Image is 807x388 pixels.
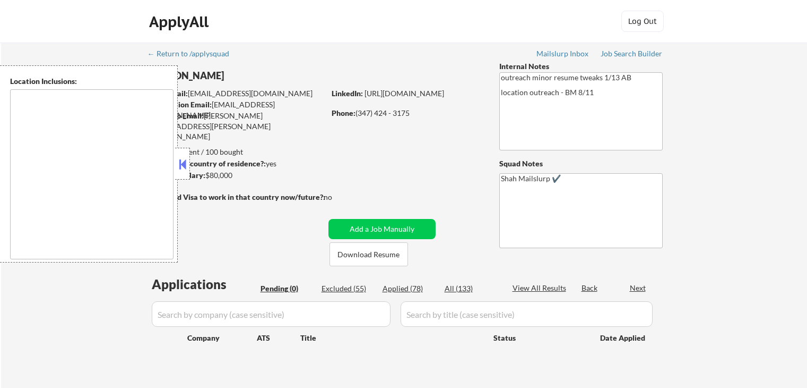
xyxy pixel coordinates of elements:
div: [PERSON_NAME][EMAIL_ADDRESS][PERSON_NAME][DOMAIN_NAME] [149,111,325,142]
input: Search by title (case sensitive) [401,301,653,327]
div: Status [493,328,585,347]
div: 79 sent / 100 bought [148,147,325,157]
div: Applications [152,278,257,291]
div: Internal Notes [499,61,663,72]
div: Mailslurp Inbox [536,50,589,57]
div: yes [148,158,322,169]
div: Company [187,333,257,343]
div: ← Return to /applysquad [147,50,239,57]
div: [EMAIL_ADDRESS][DOMAIN_NAME] [149,99,325,120]
strong: Will need Visa to work in that country now/future?: [149,192,325,201]
div: All (133) [445,283,498,294]
div: [PERSON_NAME] [149,69,367,82]
div: [EMAIL_ADDRESS][DOMAIN_NAME] [149,88,325,99]
strong: Can work in country of residence?: [148,159,266,168]
div: ATS [257,333,300,343]
a: ← Return to /applysquad [147,49,239,60]
div: (347) 424 - 3175 [332,108,482,119]
a: [URL][DOMAIN_NAME] [365,89,444,98]
div: Applied (78) [383,283,436,294]
div: Title [300,333,483,343]
div: no [324,192,354,203]
div: Date Applied [600,333,647,343]
div: Next [630,283,647,293]
div: ApplyAll [149,13,212,31]
strong: LinkedIn: [332,89,363,98]
div: Excluded (55) [322,283,375,294]
div: Job Search Builder [601,50,663,57]
button: Log Out [621,11,664,32]
div: $80,000 [148,170,325,181]
div: Squad Notes [499,158,663,169]
a: Mailslurp Inbox [536,49,589,60]
div: Pending (0) [261,283,314,294]
button: Download Resume [329,242,408,266]
div: Back [582,283,598,293]
button: Add a Job Manually [328,219,436,239]
input: Search by company (case sensitive) [152,301,391,327]
div: View All Results [513,283,569,293]
div: Location Inclusions: [10,76,173,87]
strong: Phone: [332,108,355,117]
